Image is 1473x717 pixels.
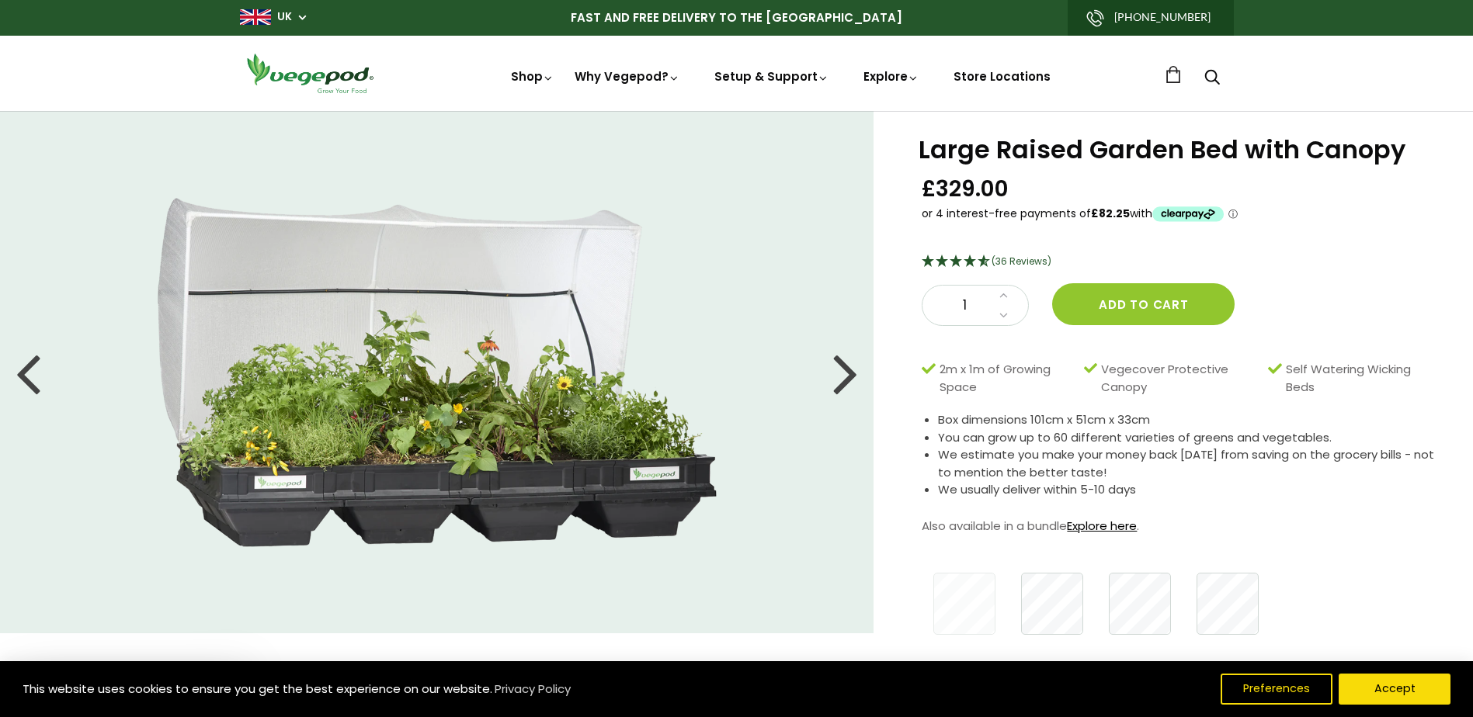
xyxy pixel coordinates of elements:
a: Shop [511,68,554,85]
img: Vegepod [240,51,380,95]
a: Increase quantity by 1 [995,286,1013,306]
span: Vegecover Protective Canopy [1101,361,1259,396]
img: Large Raised Garden Bed with Canopy [158,198,717,547]
span: (36 Reviews) [992,255,1051,268]
a: Explore here [1067,518,1137,534]
a: Setup & Support [714,68,829,85]
a: Privacy Policy (opens in a new tab) [492,675,573,703]
a: Store Locations [954,68,1051,85]
li: Box dimensions 101cm x 51cm x 33cm [938,411,1434,429]
img: gb_large.png [240,9,271,25]
span: £329.00 [922,175,1009,203]
a: Explore [863,68,919,85]
a: Decrease quantity by 1 [995,306,1013,326]
span: 2m x 1m of Growing Space [940,361,1075,396]
h1: Large Raised Garden Bed with Canopy [919,137,1434,162]
span: Self Watering Wicking Beds [1286,361,1426,396]
a: UK [277,9,292,25]
p: Also available in a bundle . [922,514,1434,538]
button: Add to cart [1052,283,1235,325]
a: Search [1204,71,1220,87]
li: You can grow up to 60 different varieties of greens and vegetables. [938,429,1434,447]
span: 1 [938,296,991,316]
a: Why Vegepod? [575,68,680,85]
li: We usually deliver within 5-10 days [938,481,1434,499]
span: This website uses cookies to ensure you get the best experience on our website. [23,681,492,697]
button: Preferences [1221,674,1332,705]
div: 4.67 Stars - 36 Reviews [922,252,1434,272]
li: We estimate you make your money back [DATE] from saving on the grocery bills - not to mention the... [938,446,1434,481]
button: Accept [1339,674,1450,705]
